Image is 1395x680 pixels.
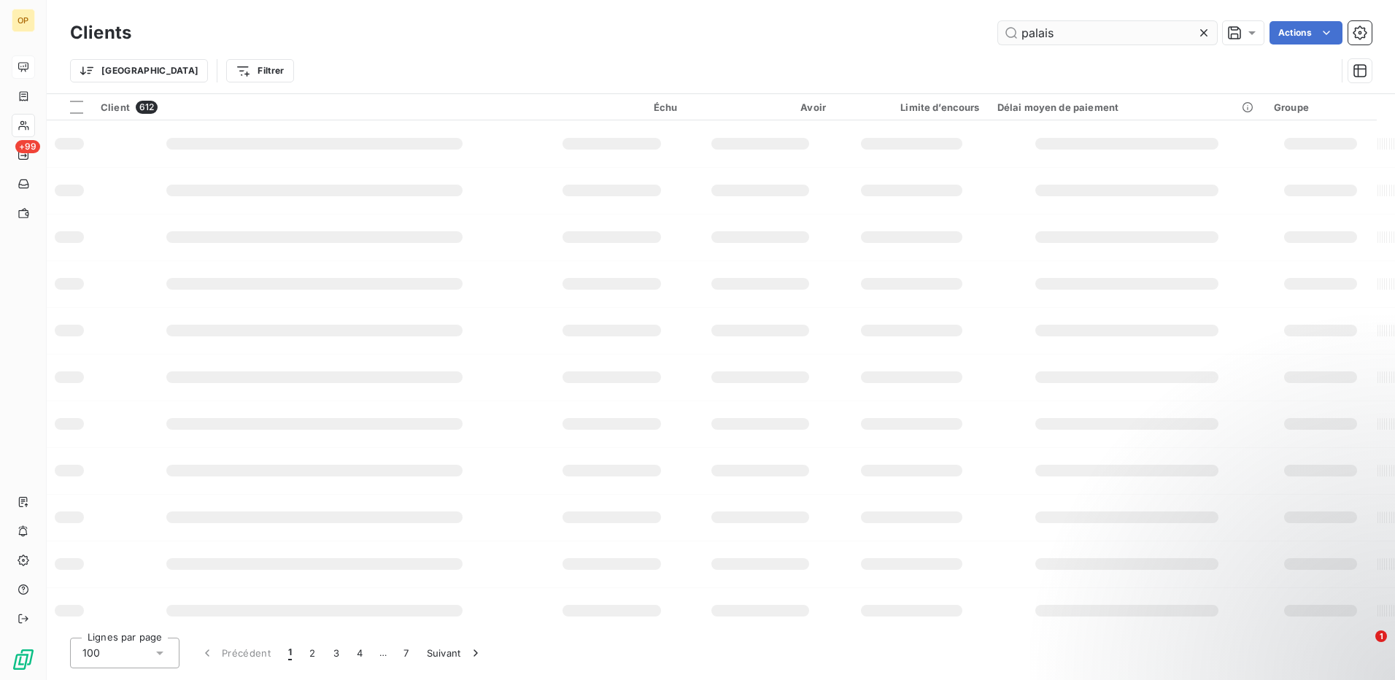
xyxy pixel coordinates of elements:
button: [GEOGRAPHIC_DATA] [70,59,208,82]
span: 100 [82,646,100,660]
button: Précédent [191,638,279,668]
button: 1 [279,638,301,668]
button: 2 [301,638,324,668]
div: Groupe [1274,101,1368,113]
span: … [371,641,395,665]
button: Filtrer [226,59,293,82]
img: Logo LeanPay [12,648,35,671]
span: 1 [1375,630,1387,642]
div: Échu [546,101,678,113]
iframe: Intercom notifications message [1103,538,1395,641]
span: Client [101,101,130,113]
button: 7 [395,638,417,668]
span: 612 [136,101,158,114]
iframe: Intercom live chat [1345,630,1380,665]
span: +99 [15,140,40,153]
div: Délai moyen de paiement [997,101,1256,113]
button: 3 [325,638,348,668]
button: Suivant [418,638,492,668]
input: Rechercher [998,21,1217,45]
div: Avoir [695,101,826,113]
button: Actions [1270,21,1342,45]
span: 1 [288,646,292,660]
h3: Clients [70,20,131,46]
div: OP [12,9,35,32]
div: Limite d’encours [843,101,980,113]
button: 4 [348,638,371,668]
